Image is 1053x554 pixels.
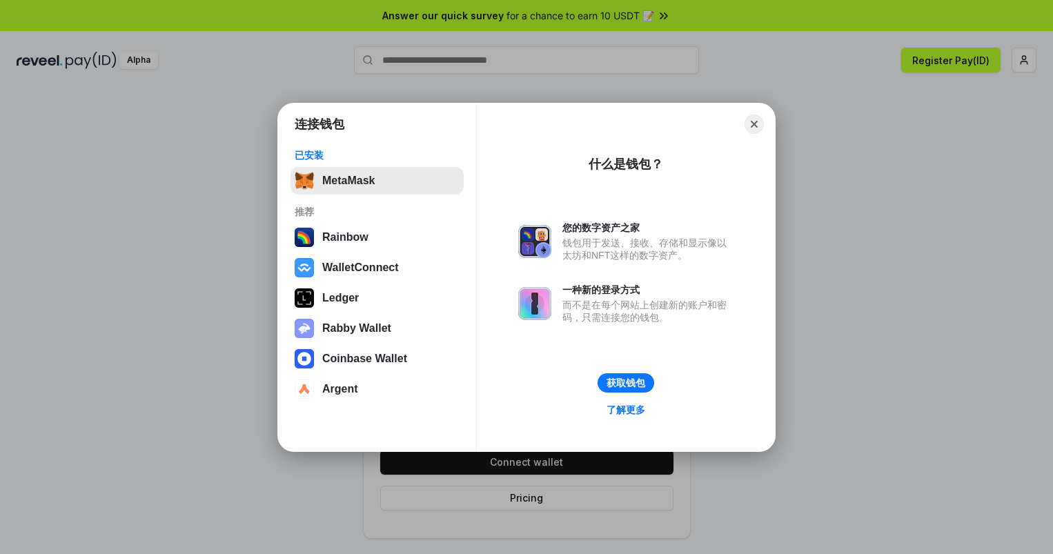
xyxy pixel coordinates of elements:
img: svg+xml,%3Csvg%20xmlns%3D%22http%3A%2F%2Fwww.w3.org%2F2000%2Fsvg%22%20width%3D%2228%22%20height%3... [295,288,314,308]
div: 推荐 [295,206,460,218]
div: 您的数字资产之家 [562,221,734,234]
img: svg+xml,%3Csvg%20fill%3D%22none%22%20height%3D%2233%22%20viewBox%3D%220%200%2035%2033%22%20width%... [295,171,314,190]
button: Close [745,115,764,134]
img: svg+xml,%3Csvg%20xmlns%3D%22http%3A%2F%2Fwww.w3.org%2F2000%2Fsvg%22%20fill%3D%22none%22%20viewBox... [295,319,314,338]
div: Rainbow [322,231,368,244]
img: svg+xml,%3Csvg%20width%3D%2228%22%20height%3D%2228%22%20viewBox%3D%220%200%2028%2028%22%20fill%3D... [295,349,314,368]
div: 而不是在每个网站上创建新的账户和密码，只需连接您的钱包。 [562,299,734,324]
div: MetaMask [322,175,375,187]
div: 获取钱包 [607,377,645,389]
div: WalletConnect [322,261,399,274]
button: Coinbase Wallet [291,345,464,373]
img: svg+xml,%3Csvg%20width%3D%2228%22%20height%3D%2228%22%20viewBox%3D%220%200%2028%2028%22%20fill%3D... [295,379,314,399]
div: 了解更多 [607,404,645,416]
button: 获取钱包 [598,373,654,393]
div: Argent [322,383,358,395]
div: 钱包用于发送、接收、存储和显示像以太坊和NFT这样的数字资产。 [562,237,734,261]
img: svg+xml,%3Csvg%20width%3D%2228%22%20height%3D%2228%22%20viewBox%3D%220%200%2028%2028%22%20fill%3D... [295,258,314,277]
a: 了解更多 [598,401,653,419]
button: Ledger [291,284,464,312]
div: 什么是钱包？ [589,156,663,172]
button: WalletConnect [291,254,464,281]
h1: 连接钱包 [295,116,344,132]
div: Rabby Wallet [322,322,391,335]
div: Ledger [322,292,359,304]
div: Coinbase Wallet [322,353,407,365]
div: 已安装 [295,149,460,161]
img: svg+xml,%3Csvg%20xmlns%3D%22http%3A%2F%2Fwww.w3.org%2F2000%2Fsvg%22%20fill%3D%22none%22%20viewBox... [518,287,551,320]
button: Rabby Wallet [291,315,464,342]
div: 一种新的登录方式 [562,284,734,296]
img: svg+xml,%3Csvg%20width%3D%22120%22%20height%3D%22120%22%20viewBox%3D%220%200%20120%20120%22%20fil... [295,228,314,247]
button: Rainbow [291,224,464,251]
button: MetaMask [291,167,464,195]
button: Argent [291,375,464,403]
img: svg+xml,%3Csvg%20xmlns%3D%22http%3A%2F%2Fwww.w3.org%2F2000%2Fsvg%22%20fill%3D%22none%22%20viewBox... [518,225,551,258]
